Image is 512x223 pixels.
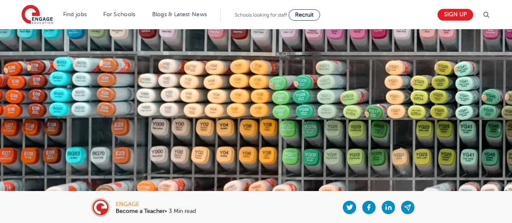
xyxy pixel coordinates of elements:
p: • 3 Min read [116,208,196,214]
a: Find jobs [63,11,87,17]
a: Recruit [289,9,320,21]
a: Sign up [438,9,473,21]
img: Engage Education [21,5,53,25]
span: Recruit [295,12,314,18]
span: Schools looking for staff [235,12,287,18]
a: Blogs & Latest News [152,11,207,17]
div: engage [116,202,196,207]
b: Become a Teacher [116,208,165,214]
a: For Schools [103,11,135,17]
